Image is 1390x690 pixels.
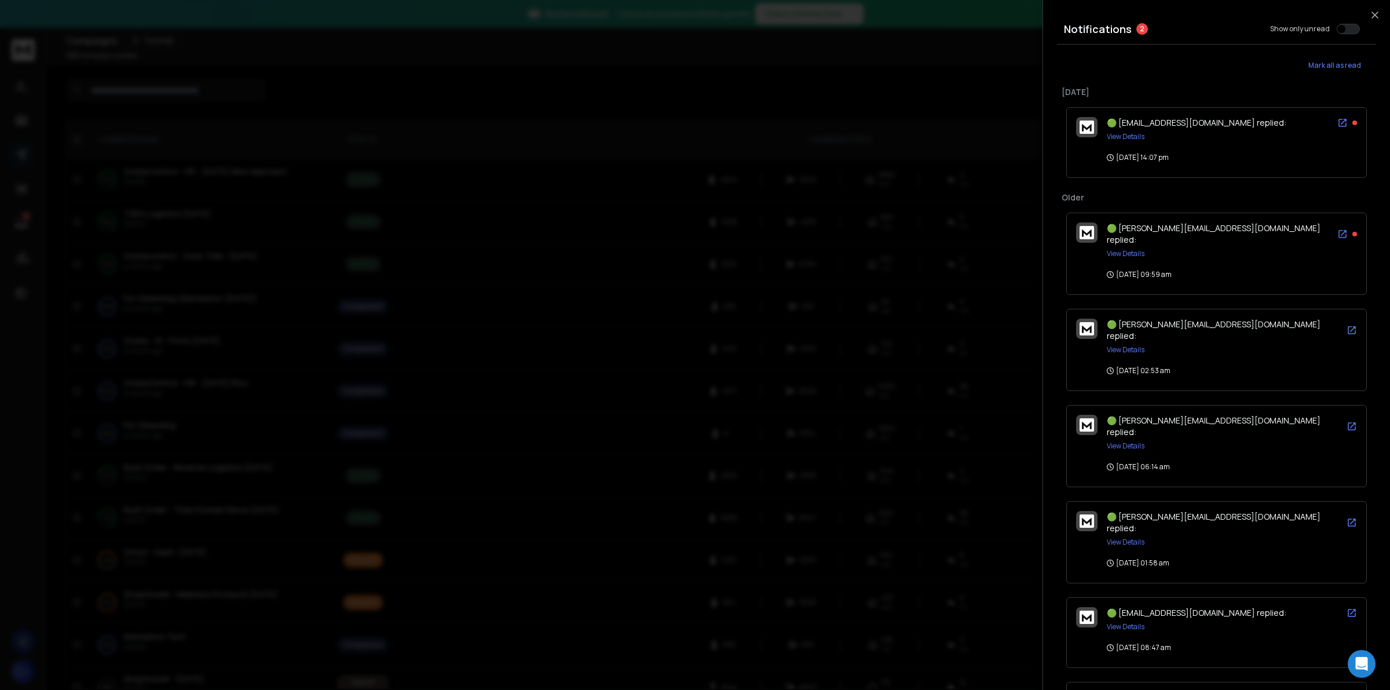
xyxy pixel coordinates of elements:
img: logo [1080,226,1094,239]
button: View Details [1107,622,1144,631]
img: logo [1080,611,1094,624]
span: Mark all as read [1308,61,1361,70]
p: [DATE] 08:47 am [1107,643,1171,652]
button: View Details [1107,441,1144,451]
p: [DATE] 01:58 am [1107,558,1169,568]
p: [DATE] 06:14 am [1107,462,1170,472]
span: 🟢 [PERSON_NAME][EMAIL_ADDRESS][DOMAIN_NAME] replied: [1107,319,1321,341]
label: Show only unread [1270,24,1330,34]
span: 🟢 [EMAIL_ADDRESS][DOMAIN_NAME] replied: [1107,607,1286,618]
p: [DATE] 14:07 pm [1107,153,1169,162]
img: logo [1080,121,1094,134]
button: View Details [1107,249,1144,258]
button: View Details [1107,132,1144,141]
p: [DATE] 09:59 am [1107,270,1172,279]
span: 🟢 [EMAIL_ADDRESS][DOMAIN_NAME] replied: [1107,117,1286,128]
span: 🟢 [PERSON_NAME][EMAIL_ADDRESS][DOMAIN_NAME] replied: [1107,222,1321,245]
span: 2 [1136,23,1148,35]
p: [DATE] 02:53 am [1107,366,1170,375]
button: Mark all as read [1293,54,1376,77]
img: logo [1080,322,1094,335]
h3: Notifications [1064,21,1132,37]
div: Open Intercom Messenger [1348,650,1376,678]
button: View Details [1107,345,1144,355]
p: Older [1062,192,1371,203]
button: View Details [1107,538,1144,547]
img: logo [1080,418,1094,432]
span: 🟢 [PERSON_NAME][EMAIL_ADDRESS][DOMAIN_NAME] replied: [1107,415,1321,437]
span: 🟢 [PERSON_NAME][EMAIL_ADDRESS][DOMAIN_NAME] replied: [1107,511,1321,534]
img: logo [1080,514,1094,528]
p: [DATE] [1062,86,1371,98]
